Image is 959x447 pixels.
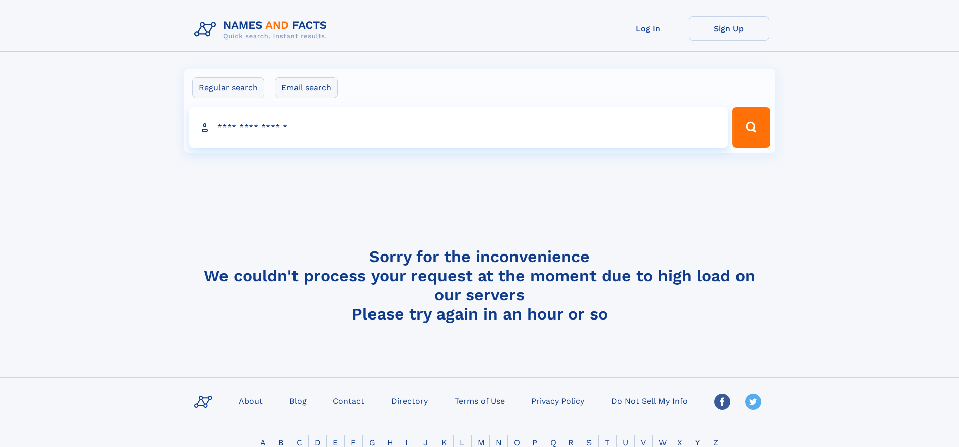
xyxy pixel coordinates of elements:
a: Blog [285,393,311,408]
a: Sign Up [689,16,769,41]
img: Twitter [745,394,761,410]
a: About [235,393,267,408]
a: Do Not Sell My Info [607,393,692,408]
a: Privacy Policy [527,393,588,408]
img: Logo Names and Facts [190,16,335,43]
a: Directory [387,393,432,408]
label: Regular search [192,77,264,98]
label: Email search [275,77,338,98]
a: Log In [608,16,689,41]
a: Contact [329,393,368,408]
input: search input [189,107,728,148]
button: Search Button [732,107,770,148]
a: Terms of Use [451,393,509,408]
img: Facebook [714,394,730,410]
h4: Sorry for the inconvenience We couldn't process your request at the moment due to high load on ou... [190,247,769,324]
